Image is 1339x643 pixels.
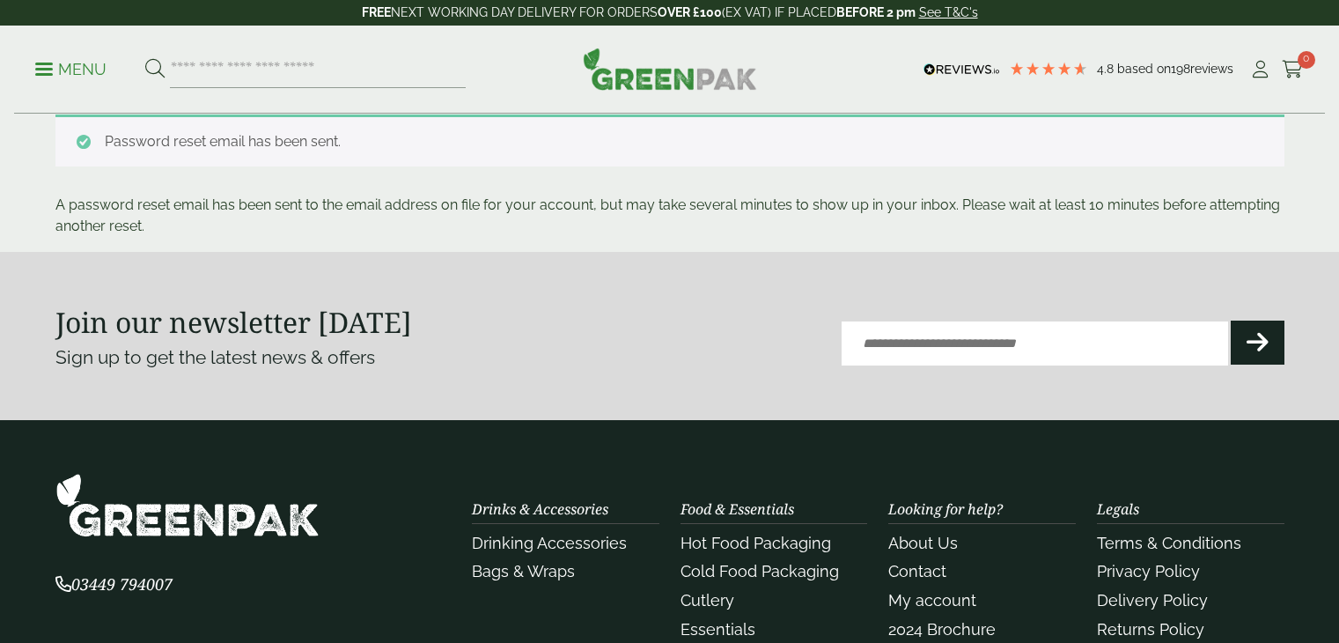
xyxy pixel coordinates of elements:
a: Terms & Conditions [1097,534,1241,552]
span: 198 [1171,62,1190,76]
a: Hot Food Packaging [681,534,831,552]
span: Based on [1117,62,1171,76]
p: A password reset email has been sent to the email address on file for your account, but may take ... [55,195,1284,237]
i: Cart [1282,61,1304,78]
img: GreenPak Supplies [55,473,320,537]
img: GreenPak Supplies [583,48,757,90]
i: My Account [1249,61,1271,78]
span: 03449 794007 [55,573,173,595]
strong: Join our newsletter [DATE] [55,303,412,341]
a: Cutlery [681,591,734,610]
span: 4.8 [1097,62,1117,76]
a: 03449 794007 [55,577,173,594]
span: reviews [1190,62,1233,76]
span: 0 [1298,51,1315,69]
strong: FREE [362,5,391,19]
a: About Us [888,534,958,552]
a: Bags & Wraps [472,562,575,580]
p: Sign up to get the latest news & offers [55,344,608,372]
a: See T&C's [919,5,978,19]
a: Contact [888,562,946,580]
a: Cold Food Packaging [681,562,839,580]
p: Menu [35,59,107,80]
strong: OVER £100 [658,5,722,19]
a: Returns Policy [1097,620,1204,639]
a: Delivery Policy [1097,591,1208,610]
img: REVIEWS.io [923,63,1000,76]
a: My account [888,591,976,610]
a: 0 [1282,56,1304,83]
a: Menu [35,59,107,77]
a: Essentials [681,620,755,639]
div: 4.79 Stars [1009,61,1088,77]
div: Password reset email has been sent. [55,115,1284,166]
a: 2024 Brochure [888,620,996,639]
a: Drinking Accessories [472,534,627,552]
a: Privacy Policy [1097,562,1200,580]
strong: BEFORE 2 pm [836,5,916,19]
